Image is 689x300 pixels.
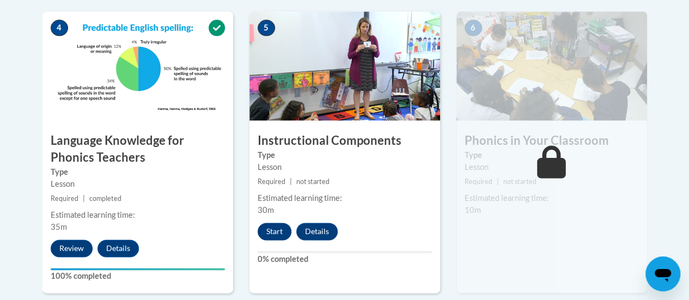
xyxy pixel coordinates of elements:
[296,223,338,240] button: Details
[456,11,647,120] img: Course Image
[258,253,432,265] label: 0% completed
[290,177,292,186] span: |
[258,192,432,204] div: Estimated learning time:
[465,192,639,204] div: Estimated learning time:
[503,177,536,186] span: not started
[51,209,225,221] div: Estimated learning time:
[258,161,432,173] div: Lesson
[83,194,85,203] span: |
[51,268,225,270] div: Your progress
[258,177,285,186] span: Required
[465,149,639,161] label: Type
[465,161,639,173] div: Lesson
[465,20,482,36] span: 6
[258,149,432,161] label: Type
[51,222,67,231] span: 35m
[97,240,139,257] button: Details
[465,205,481,215] span: 10m
[249,11,440,120] img: Course Image
[51,194,78,203] span: Required
[51,270,225,282] label: 100% completed
[51,240,93,257] button: Review
[258,20,275,36] span: 5
[465,177,492,186] span: Required
[51,166,225,178] label: Type
[42,11,233,120] img: Course Image
[456,132,647,149] h3: Phonics in Your Classroom
[42,132,233,166] h3: Language Knowledge for Phonics Teachers
[258,223,291,240] button: Start
[296,177,330,186] span: not started
[51,20,68,36] span: 4
[51,178,225,190] div: Lesson
[258,205,274,215] span: 30m
[497,177,499,186] span: |
[249,132,440,149] h3: Instructional Components
[645,256,680,291] iframe: Button to launch messaging window
[89,194,121,203] span: completed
